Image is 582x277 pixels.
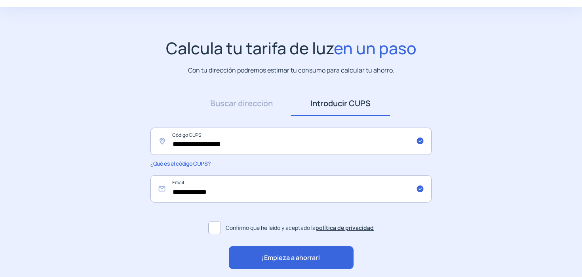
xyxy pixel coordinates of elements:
a: política de privacidad [316,224,374,231]
span: ¿Qué es el código CUPS? [150,160,210,167]
span: ¡Empieza a ahorrar! [262,253,320,263]
a: Buscar dirección [192,91,291,116]
p: Con tu dirección podremos estimar tu consumo para calcular tu ahorro. [188,65,394,75]
span: Confirmo que he leído y aceptado la [226,224,374,232]
a: Introducir CUPS [291,91,390,116]
span: en un paso [334,37,417,59]
h1: Calcula tu tarifa de luz [166,38,417,58]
